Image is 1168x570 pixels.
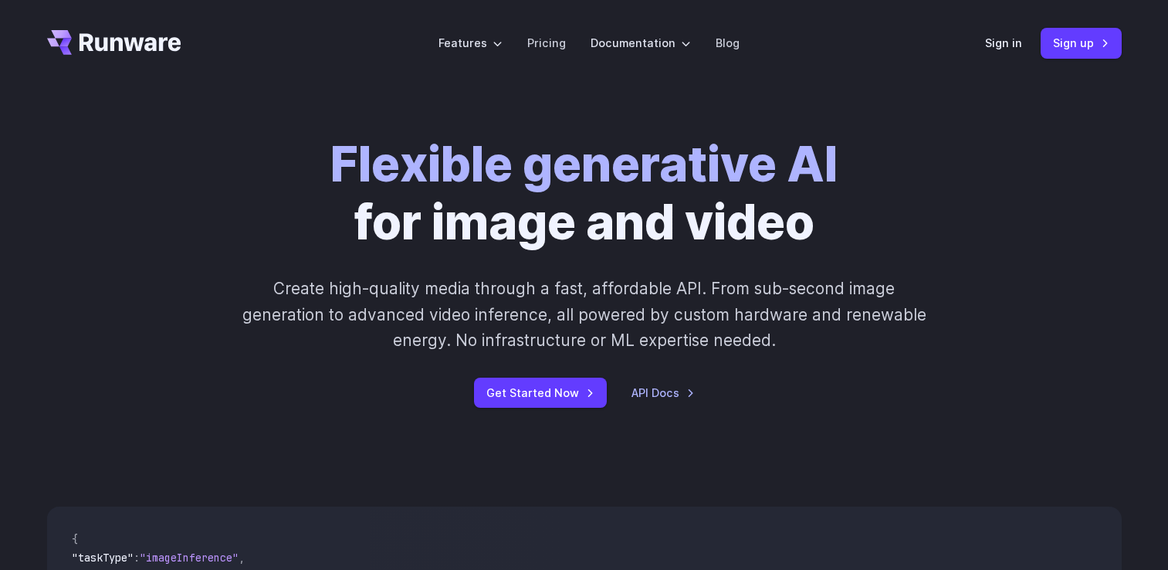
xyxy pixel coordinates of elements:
[72,532,78,546] span: {
[330,136,838,251] h1: for image and video
[527,34,566,52] a: Pricing
[591,34,691,52] label: Documentation
[716,34,740,52] a: Blog
[47,30,181,55] a: Go to /
[330,135,838,193] strong: Flexible generative AI
[438,34,503,52] label: Features
[1041,28,1122,58] a: Sign up
[985,34,1022,52] a: Sign in
[239,551,245,565] span: ,
[134,551,140,565] span: :
[72,551,134,565] span: "taskType"
[631,384,695,402] a: API Docs
[474,378,607,408] a: Get Started Now
[140,551,239,565] span: "imageInference"
[240,276,928,353] p: Create high-quality media through a fast, affordable API. From sub-second image generation to adv...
